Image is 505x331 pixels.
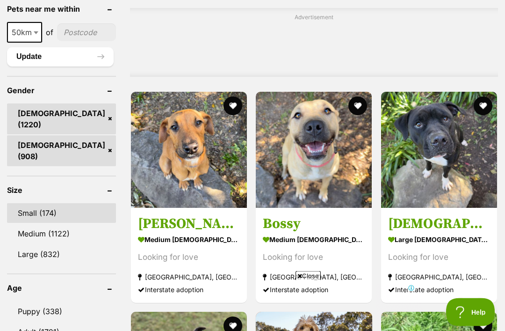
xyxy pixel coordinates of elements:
strong: [GEOGRAPHIC_DATA], [GEOGRAPHIC_DATA] [138,271,240,284]
div: Looking for love [388,251,490,264]
strong: [GEOGRAPHIC_DATA], [GEOGRAPHIC_DATA] [263,271,365,284]
h3: [PERSON_NAME] [138,215,240,233]
iframe: Advertisement [82,284,423,326]
iframe: Advertisement [144,26,484,68]
header: Gender [7,87,116,95]
input: postcode [57,24,116,42]
strong: [GEOGRAPHIC_DATA], [GEOGRAPHIC_DATA] [388,271,490,284]
header: Pets near me within [7,5,116,14]
a: Large (832) [7,245,116,265]
a: Puppy (338) [7,302,116,322]
a: Bossy medium [DEMOGRAPHIC_DATA] Dog Looking for love [GEOGRAPHIC_DATA], [GEOGRAPHIC_DATA] Interst... [256,208,372,303]
strong: medium [DEMOGRAPHIC_DATA] Dog [138,233,240,247]
div: Looking for love [263,251,365,264]
a: Small (174) [7,204,116,223]
img: Bossy - American Staffordshire Terrier Dog [256,92,372,208]
iframe: Help Scout Beacon - Open [446,298,496,326]
a: [DEMOGRAPHIC_DATA] (908) [7,136,116,167]
img: Eady - Mixed breed Dog [131,92,247,208]
h3: [DEMOGRAPHIC_DATA] [388,215,490,233]
span: of [46,27,53,38]
span: 50km [7,22,42,43]
button: favourite [224,97,242,116]
span: Close [296,271,321,280]
a: Medium (1122) [7,224,116,244]
a: [DEMOGRAPHIC_DATA] (1220) [7,104,116,135]
div: Looking for love [138,251,240,264]
button: favourite [349,97,368,116]
h3: Bossy [263,215,365,233]
button: Update [7,48,114,66]
a: [DEMOGRAPHIC_DATA] large [DEMOGRAPHIC_DATA] Dog Looking for love [GEOGRAPHIC_DATA], [GEOGRAPHIC_D... [381,208,497,303]
button: favourite [474,97,492,116]
span: 50km [8,26,41,39]
div: Advertisement [130,8,498,77]
img: Zeus - American Staffordshire Terrier Dog [381,92,497,208]
strong: medium [DEMOGRAPHIC_DATA] Dog [263,233,365,247]
strong: large [DEMOGRAPHIC_DATA] Dog [388,233,490,247]
div: Interstate adoption [388,284,490,296]
a: [PERSON_NAME] medium [DEMOGRAPHIC_DATA] Dog Looking for love [GEOGRAPHIC_DATA], [GEOGRAPHIC_DATA]... [131,208,247,303]
header: Size [7,186,116,195]
header: Age [7,284,116,293]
